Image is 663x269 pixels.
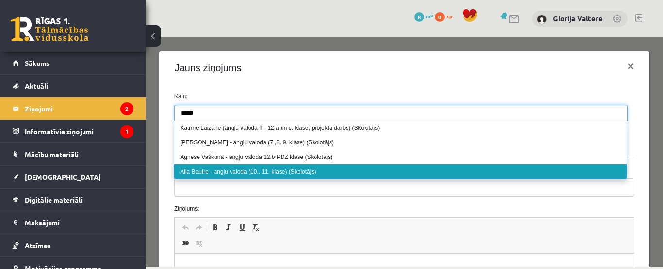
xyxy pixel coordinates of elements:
[29,83,481,98] li: Katrīne Laizāne (angļu valoda II - 12.a un c. klase, projekta darbs) (Skolotājs)
[120,102,133,115] i: 2
[25,173,101,181] span: [DEMOGRAPHIC_DATA]
[21,128,497,137] label: Temats:
[120,125,133,138] i: 1
[13,143,133,165] a: Mācību materiāli
[13,52,133,74] a: Sākums
[426,12,433,20] span: mP
[435,12,445,22] span: 0
[414,12,424,22] span: 8
[33,184,47,196] a: Отменить (Ctrl+Z)
[29,98,481,112] li: [PERSON_NAME] - angļu valoda (7.,8.,9. klase) (Skolotājs)
[25,241,51,250] span: Atzīmes
[25,120,133,142] legend: Informatīvie ziņojumi
[25,211,133,234] legend: Maksājumi
[47,200,60,212] a: Убрать ссылку
[90,184,103,196] a: Подчеркнутый (Ctrl+U)
[474,16,496,43] button: ×
[33,200,47,212] a: Вставить/Редактировать ссылку (Ctrl+K)
[414,12,433,20] a: 8 mP
[25,150,79,158] span: Mācību materiāli
[21,92,497,100] label: Izvēlies adresātu grupas:
[13,75,133,97] a: Aktuāli
[63,184,76,196] a: Полужирный (Ctrl+B)
[47,184,60,196] a: Повторить (Ctrl+Y)
[537,15,547,24] img: Glorija Valtere
[25,81,48,90] span: Aktuāli
[76,184,90,196] a: Курсив (Ctrl+I)
[13,189,133,211] a: Digitālie materiāli
[21,55,497,63] label: Kam:
[25,195,83,204] span: Digitālie materiāli
[29,23,96,38] h4: Jauns ziņojums
[103,184,117,196] a: Убрать форматирование
[553,14,603,23] a: Glorija Valtere
[435,12,457,20] a: 0 xp
[446,12,452,20] span: xp
[11,17,88,41] a: Rīgas 1. Tālmācības vidusskola
[25,59,50,67] span: Sākums
[13,166,133,188] a: [DEMOGRAPHIC_DATA]
[13,234,133,256] a: Atzīmes
[29,127,481,142] li: Alla Bautre - angļu valoda (10., 11. klase) (Skolotājs)
[25,97,133,120] legend: Ziņojumi
[21,167,497,176] label: Ziņojums:
[13,97,133,120] a: Ziņojumi2
[29,112,481,127] li: Agnese Vaškūna - angļu valoda 12.b PDZ klase (Skolotājs)
[13,211,133,234] a: Maksājumi
[13,120,133,142] a: Informatīvie ziņojumi1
